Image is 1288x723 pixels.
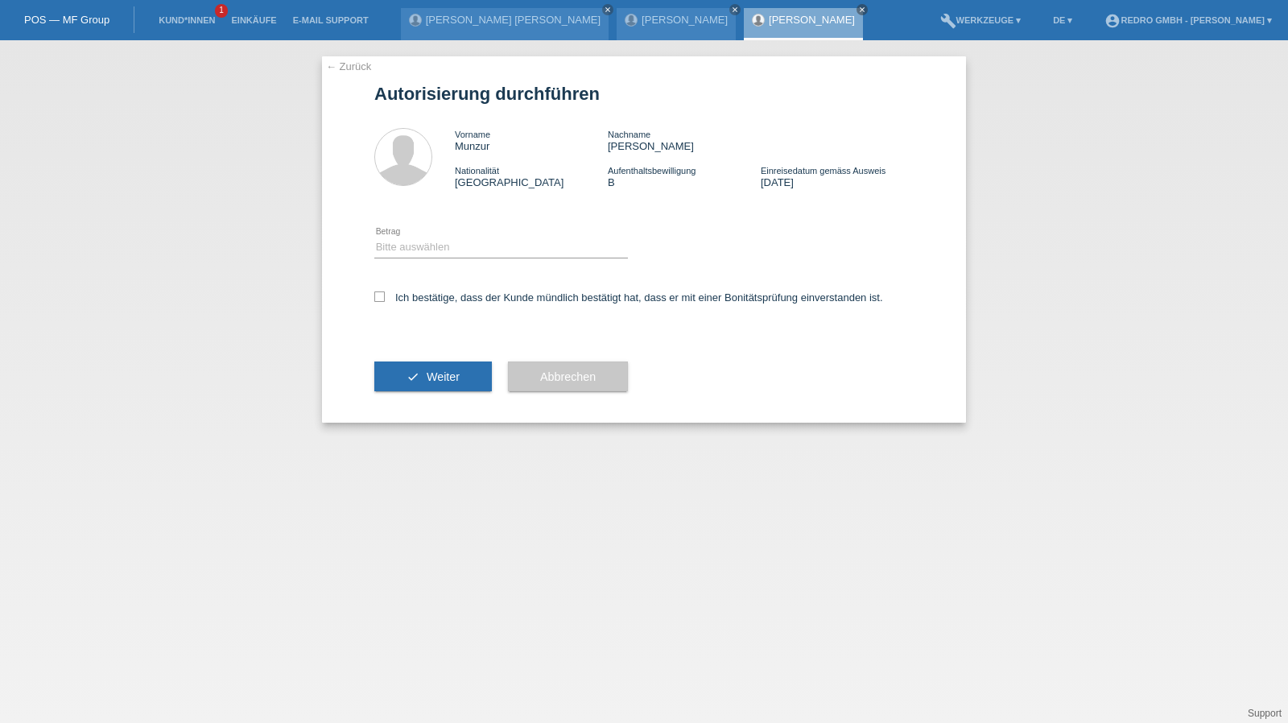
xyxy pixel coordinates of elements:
[604,6,612,14] i: close
[215,4,228,18] span: 1
[455,164,608,188] div: [GEOGRAPHIC_DATA]
[1096,15,1280,25] a: account_circleRedro GmbH - [PERSON_NAME] ▾
[407,370,419,383] i: check
[857,4,868,15] a: close
[1045,15,1080,25] a: DE ▾
[24,14,109,26] a: POS — MF Group
[761,166,885,176] span: Einreisedatum gemäss Ausweis
[455,130,490,139] span: Vorname
[602,4,613,15] a: close
[731,6,739,14] i: close
[426,14,601,26] a: [PERSON_NAME] [PERSON_NAME]
[608,130,650,139] span: Nachname
[761,164,914,188] div: [DATE]
[223,15,284,25] a: Einkäufe
[455,128,608,152] div: Munzur
[374,361,492,392] button: check Weiter
[608,128,761,152] div: [PERSON_NAME]
[427,370,460,383] span: Weiter
[285,15,377,25] a: E-Mail Support
[1104,13,1121,29] i: account_circle
[642,14,728,26] a: [PERSON_NAME]
[858,6,866,14] i: close
[374,84,914,104] h1: Autorisierung durchführen
[608,166,696,176] span: Aufenthaltsbewilligung
[932,15,1030,25] a: buildWerkzeuge ▾
[729,4,741,15] a: close
[608,164,761,188] div: B
[326,60,371,72] a: ← Zurück
[455,166,499,176] span: Nationalität
[540,370,596,383] span: Abbrechen
[940,13,956,29] i: build
[1248,708,1282,719] a: Support
[769,14,855,26] a: [PERSON_NAME]
[374,291,883,304] label: Ich bestätige, dass der Kunde mündlich bestätigt hat, dass er mit einer Bonitätsprüfung einversta...
[508,361,628,392] button: Abbrechen
[151,15,223,25] a: Kund*innen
